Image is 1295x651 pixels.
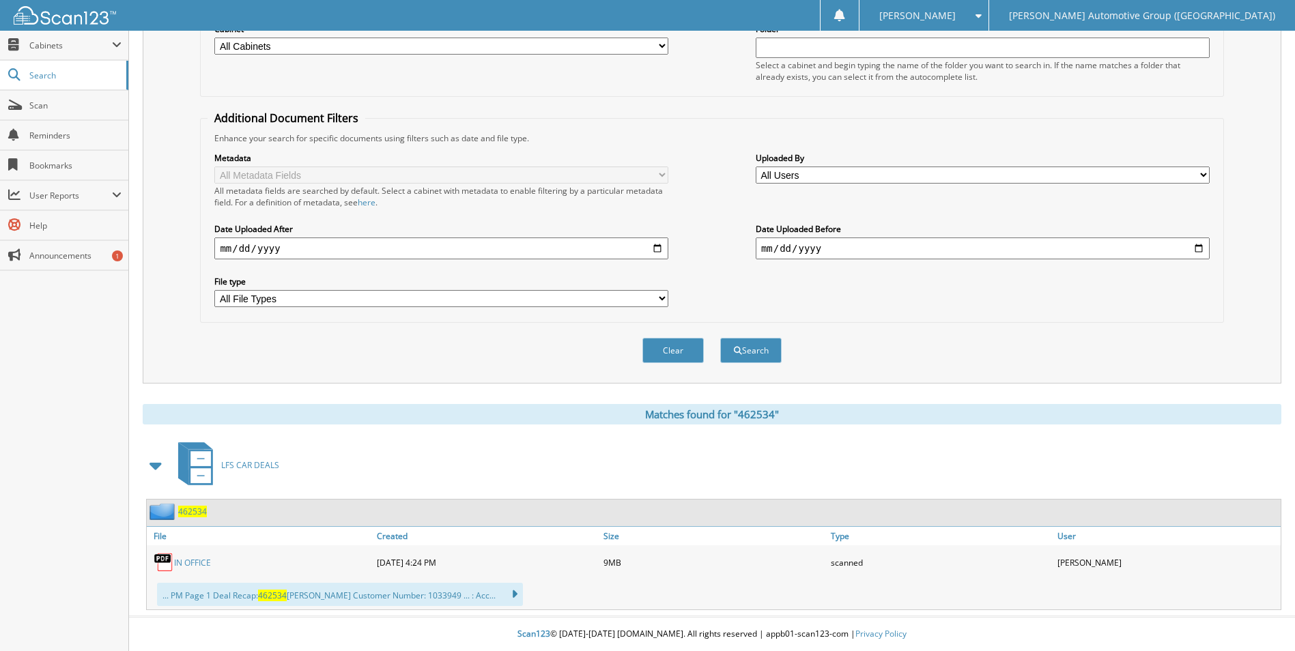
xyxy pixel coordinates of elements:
span: Help [29,220,122,231]
span: Bookmarks [29,160,122,171]
label: File type [214,276,668,287]
div: scanned [827,549,1054,576]
span: Scan [29,100,122,111]
div: All metadata fields are searched by default. Select a cabinet with metadata to enable filtering b... [214,185,668,208]
div: Select a cabinet and begin typing the name of the folder you want to search in. If the name match... [756,59,1210,83]
span: Reminders [29,130,122,141]
a: Created [373,527,600,545]
span: Search [29,70,119,81]
a: Privacy Policy [855,628,907,639]
div: Matches found for "462534" [143,404,1281,424]
label: Uploaded By [756,152,1210,164]
span: [PERSON_NAME] Automotive Group ([GEOGRAPHIC_DATA]) [1009,12,1275,20]
a: User [1054,527,1281,545]
span: Scan123 [517,628,550,639]
div: [DATE] 4:24 PM [373,549,600,576]
legend: Additional Document Filters [208,111,365,126]
a: LFS CAR DEALS [170,438,279,492]
img: scan123-logo-white.svg [14,6,116,25]
button: Search [720,338,782,363]
img: folder2.png [150,503,178,520]
span: Announcements [29,250,122,261]
div: 9MB [600,549,827,576]
div: 1 [112,250,123,261]
div: © [DATE]-[DATE] [DOMAIN_NAME]. All rights reserved | appb01-scan123-com | [129,618,1295,651]
input: start [214,237,668,259]
label: Date Uploaded Before [756,223,1210,235]
div: Enhance your search for specific documents using filters such as date and file type. [208,132,1216,144]
span: Cabinets [29,40,112,51]
label: Metadata [214,152,668,164]
a: Type [827,527,1054,545]
a: here [358,197,375,208]
button: Clear [642,338,704,363]
span: 462534 [258,590,287,601]
div: [PERSON_NAME] [1054,549,1281,576]
label: Date Uploaded After [214,223,668,235]
a: File [147,527,373,545]
a: IN OFFICE [174,557,211,568]
a: Size [600,527,827,545]
a: 462534 [178,506,207,517]
img: PDF.png [154,552,174,573]
span: User Reports [29,190,112,201]
span: [PERSON_NAME] [879,12,956,20]
input: end [756,237,1210,259]
div: ... PM Page 1 Deal Recap: [PERSON_NAME] Customer Number: 1033949 ... : Acc... [157,583,523,606]
span: LFS CAR DEALS [221,459,279,471]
